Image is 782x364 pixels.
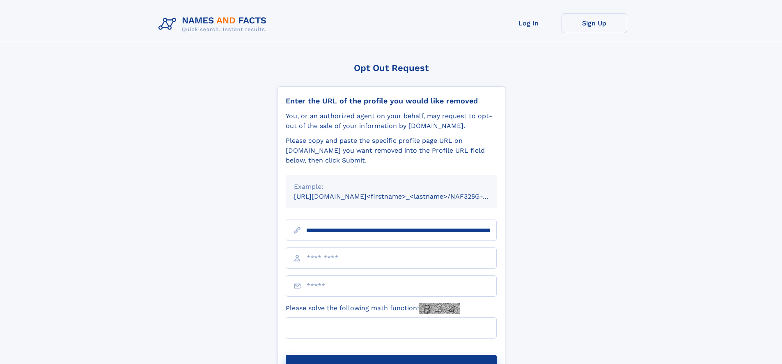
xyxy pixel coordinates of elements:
[562,13,627,33] a: Sign Up
[277,63,505,73] div: Opt Out Request
[286,136,497,165] div: Please copy and paste the specific profile page URL on [DOMAIN_NAME] you want removed into the Pr...
[294,192,512,200] small: [URL][DOMAIN_NAME]<firstname>_<lastname>/NAF325G-xxxxxxxx
[496,13,562,33] a: Log In
[286,96,497,105] div: Enter the URL of the profile you would like removed
[286,111,497,131] div: You, or an authorized agent on your behalf, may request to opt-out of the sale of your informatio...
[294,182,488,192] div: Example:
[286,303,460,314] label: Please solve the following math function:
[155,13,273,35] img: Logo Names and Facts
